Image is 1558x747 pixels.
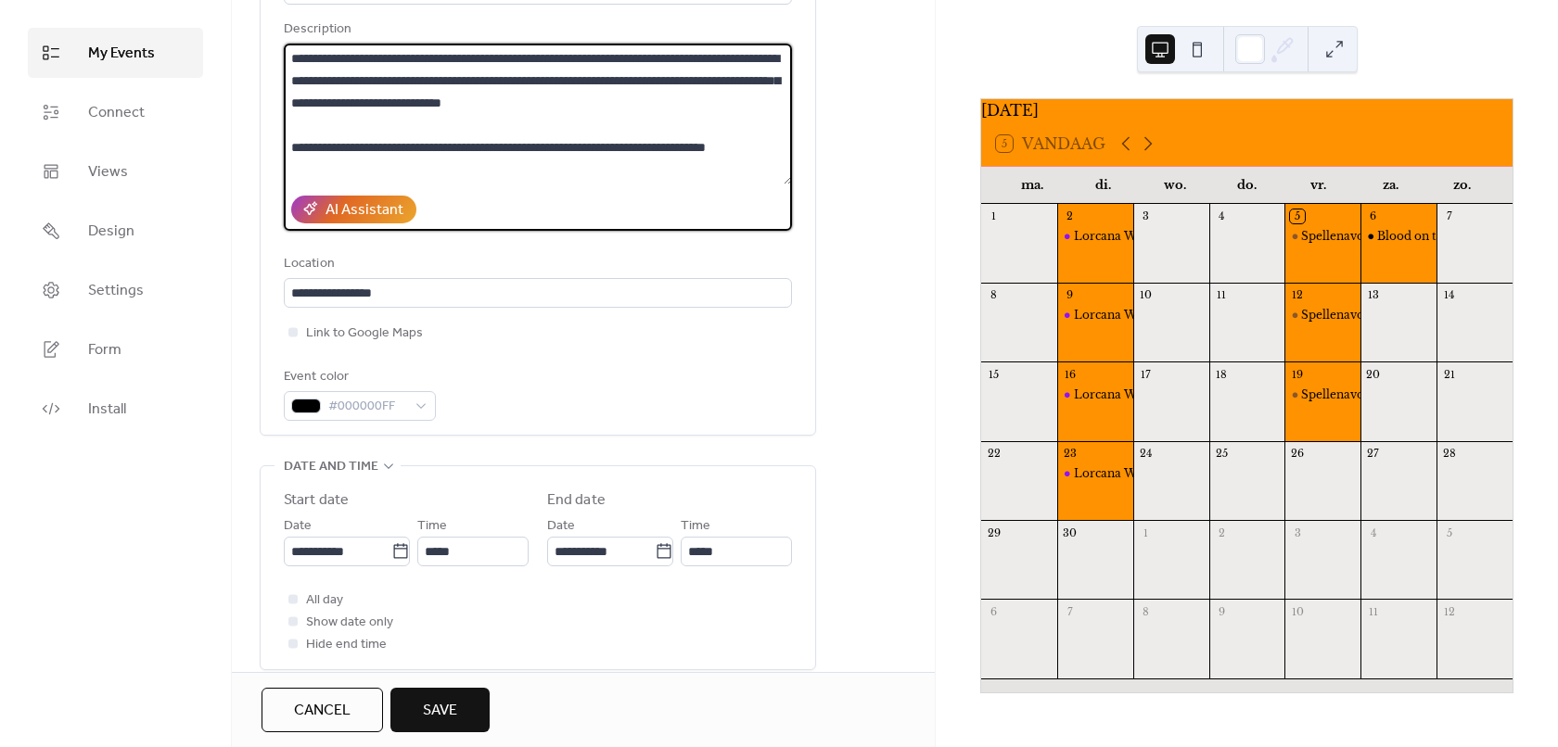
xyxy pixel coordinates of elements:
[1139,209,1153,223] div: 3
[1139,447,1153,461] div: 24
[987,209,1001,223] div: 1
[88,43,155,65] span: My Events
[1063,447,1077,461] div: 23
[1067,167,1139,204] div: di.
[28,87,203,137] a: Connect
[88,399,126,421] span: Install
[1211,167,1283,204] div: do.
[88,102,145,124] span: Connect
[1074,466,1194,482] div: Lorcana Weekly Play
[996,167,1067,204] div: ma.
[1366,288,1380,302] div: 13
[1442,604,1456,618] div: 12
[28,206,203,256] a: Design
[291,196,416,223] button: AI Assistant
[1442,209,1456,223] div: 7
[1301,387,1379,403] div: Spellenavond
[1057,308,1133,323] div: Lorcana Weekly Play
[1215,209,1229,223] div: 4
[1074,308,1194,323] div: Lorcana Weekly Play
[417,515,447,538] span: Time
[88,339,121,361] span: Form
[1063,604,1077,618] div: 7
[1301,229,1379,245] div: Spellenavond
[88,221,134,243] span: Design
[1290,604,1304,618] div: 10
[1215,367,1229,381] div: 18
[326,199,403,222] div: AI Assistant
[1360,229,1437,245] div: Blood on the Clocktower (BEGINNERS)
[987,367,1001,381] div: 15
[1139,604,1153,618] div: 8
[547,515,575,538] span: Date
[28,324,203,374] a: Form
[1063,288,1077,302] div: 9
[987,525,1001,539] div: 29
[1074,387,1194,403] div: Lorcana Weekly Play
[1057,229,1133,245] div: Lorcana Weekly Play
[306,589,343,612] span: All day
[306,323,423,345] span: Link to Google Maps
[1366,525,1380,539] div: 4
[1063,525,1077,539] div: 30
[987,288,1001,302] div: 8
[547,489,606,512] div: End date
[1290,367,1304,381] div: 19
[987,604,1001,618] div: 6
[28,384,203,434] a: Install
[1366,604,1380,618] div: 11
[284,489,349,512] div: Start date
[1139,525,1153,539] div: 1
[1063,367,1077,381] div: 16
[1426,167,1498,204] div: zo.
[284,253,788,275] div: Location
[28,146,203,196] a: Views
[1139,288,1153,302] div: 10
[306,612,393,634] span: Show date only
[88,280,144,302] span: Settings
[681,515,710,538] span: Time
[390,688,490,732] button: Save
[28,28,203,78] a: My Events
[1063,209,1077,223] div: 2
[423,700,457,722] span: Save
[1290,447,1304,461] div: 26
[328,396,406,418] span: #000000FF
[1354,167,1425,204] div: za.
[1442,288,1456,302] div: 14
[1139,367,1153,381] div: 17
[294,700,351,722] span: Cancel
[1215,604,1229,618] div: 9
[1442,525,1456,539] div: 5
[1140,167,1211,204] div: wo.
[981,99,1513,121] div: [DATE]
[1284,308,1360,323] div: Spellenavond
[88,161,128,184] span: Views
[1366,447,1380,461] div: 27
[1290,288,1304,302] div: 12
[1290,525,1304,539] div: 3
[262,688,383,732] button: Cancel
[1290,209,1304,223] div: 5
[1215,288,1229,302] div: 11
[284,19,788,41] div: Description
[1215,447,1229,461] div: 25
[1284,387,1360,403] div: Spellenavond
[306,634,387,656] span: Hide end time
[987,447,1001,461] div: 22
[1074,229,1194,245] div: Lorcana Weekly Play
[284,366,432,388] div: Event color
[1057,466,1133,482] div: Lorcana Weekly Play
[1284,229,1360,245] div: Spellenavond
[1215,525,1229,539] div: 2
[1442,447,1456,461] div: 28
[1301,308,1379,323] div: Spellenavond
[284,456,378,478] span: Date and time
[1366,367,1380,381] div: 20
[284,515,312,538] span: Date
[1283,167,1354,204] div: vr.
[1366,209,1380,223] div: 6
[28,265,203,315] a: Settings
[1442,367,1456,381] div: 21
